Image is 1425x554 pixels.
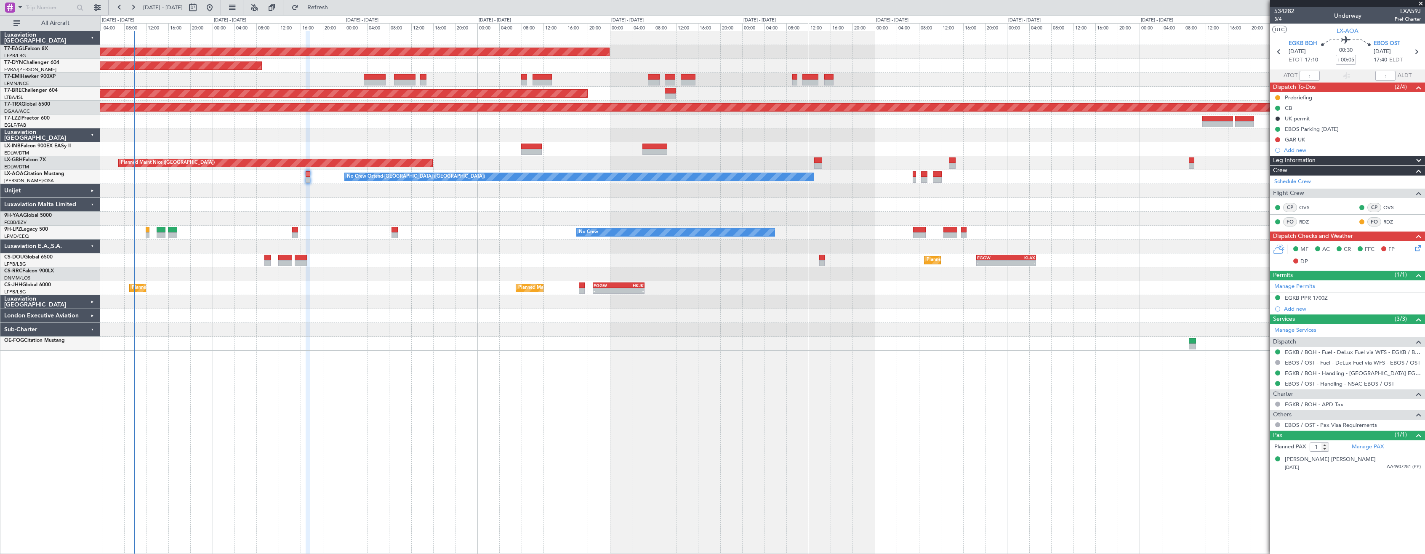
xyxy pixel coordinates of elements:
[809,23,831,31] div: 12:00
[1339,46,1353,55] span: 00:30
[1140,23,1161,31] div: 00:00
[1162,23,1184,31] div: 04:00
[977,255,1006,260] div: EGGW
[4,144,71,149] a: LX-INBFalcon 900EX EASy II
[1285,380,1394,387] a: EBOS / OST - Handling - NSAC EBOS / OST
[579,226,598,239] div: No Crew
[256,23,278,31] div: 08:00
[1374,40,1400,48] span: EBOS OST
[347,170,485,183] div: No Crew Ostend-[GEOGRAPHIC_DATA] ([GEOGRAPHIC_DATA])
[1051,23,1073,31] div: 08:00
[213,23,234,31] div: 00:00
[1274,443,1306,451] label: Planned PAX
[4,116,21,121] span: T7-LZZI
[4,213,52,218] a: 9H-YAAGlobal 5000
[1367,203,1381,212] div: CP
[279,23,301,31] div: 12:00
[168,23,190,31] div: 16:00
[963,23,985,31] div: 16:00
[1250,23,1272,31] div: 20:00
[121,157,215,169] div: Planned Maint Nice ([GEOGRAPHIC_DATA])
[611,17,644,24] div: [DATE] - [DATE]
[1285,294,1328,301] div: EGKB PPR 1700Z
[214,17,246,24] div: [DATE] - [DATE]
[4,261,26,267] a: LFPB/LBG
[1285,455,1376,464] div: [PERSON_NAME] [PERSON_NAME]
[4,80,29,87] a: LFMN/NCE
[1344,245,1351,254] span: CR
[479,17,511,24] div: [DATE] - [DATE]
[1006,261,1035,266] div: -
[676,23,698,31] div: 12:00
[4,46,48,51] a: T7-EAGLFalcon 8X
[632,23,654,31] div: 04:00
[1118,23,1140,31] div: 20:00
[1395,16,1421,23] span: Pref Charter
[897,23,919,31] div: 04:00
[4,233,29,240] a: LFMD/CEQ
[1273,337,1296,347] span: Dispatch
[1273,314,1295,324] span: Services
[300,5,336,11] span: Refresh
[1273,166,1287,176] span: Crew
[4,338,65,343] a: OE-FOGCitation Mustang
[4,157,23,162] span: LX-GBH
[1337,27,1358,35] span: LX-AOA
[4,60,59,65] a: T7-DYNChallenger 604
[1029,23,1051,31] div: 04:00
[977,261,1006,266] div: -
[4,269,22,274] span: CS-RRC
[1273,156,1316,165] span: Leg Information
[1284,305,1421,312] div: Add new
[1007,23,1029,31] div: 00:00
[1383,204,1402,211] a: QVS
[1006,255,1035,260] div: KLAX
[1289,40,1317,48] span: EGKB BQH
[1352,443,1384,451] a: Manage PAX
[4,255,53,260] a: CS-DOUGlobal 6500
[1274,16,1294,23] span: 3/4
[1285,401,1343,408] a: EGKB / BQH - APD Tax
[4,74,21,79] span: T7-EMI
[1299,204,1318,211] a: QVS
[1285,370,1421,377] a: EGKB / BQH - Handling - [GEOGRAPHIC_DATA] EGKB / [GEOGRAPHIC_DATA]
[4,94,23,101] a: LTBA/ISL
[1285,94,1312,101] div: Prebriefing
[610,23,632,31] div: 00:00
[22,20,89,26] span: All Aircraft
[1322,245,1330,254] span: AC
[4,227,48,232] a: 9H-LPZLegacy 500
[146,23,168,31] div: 12:00
[852,23,874,31] div: 20:00
[4,171,24,176] span: LX-AOA
[1334,11,1361,20] div: Underway
[654,23,676,31] div: 08:00
[367,23,389,31] div: 04:00
[1008,17,1041,24] div: [DATE] - [DATE]
[4,178,54,184] a: [PERSON_NAME]/QSA
[1395,7,1421,16] span: LXA59J
[4,67,56,73] a: EVRA/[PERSON_NAME]
[941,23,963,31] div: 12:00
[594,283,618,288] div: EGGW
[1395,270,1407,279] span: (1/1)
[190,23,212,31] div: 20:00
[1284,146,1421,154] div: Add new
[4,289,26,295] a: LFPB/LBG
[143,4,183,11] span: [DATE] - [DATE]
[4,102,50,107] a: T7-TRXGlobal 6500
[1367,217,1381,226] div: FO
[4,157,46,162] a: LX-GBHFalcon 7X
[1273,431,1282,440] span: Pax
[1273,232,1353,241] span: Dispatch Checks and Weather
[124,23,146,31] div: 08:00
[4,150,29,156] a: EDLW/DTM
[1383,218,1402,226] a: RDZ
[1398,72,1412,80] span: ALDT
[301,23,322,31] div: 16:00
[1283,203,1297,212] div: CP
[720,23,742,31] div: 20:00
[1389,56,1403,64] span: ELDT
[1299,218,1318,226] a: RDZ
[477,23,499,31] div: 00:00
